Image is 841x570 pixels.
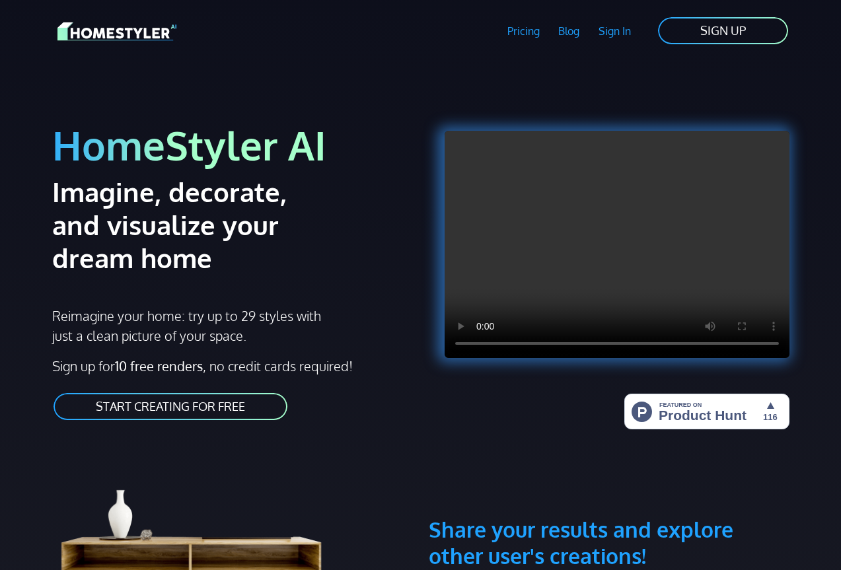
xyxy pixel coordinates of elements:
img: HomeStyler AI logo [57,20,176,43]
h3: Share your results and explore other user's creations! [429,453,789,569]
a: Blog [549,16,589,46]
img: HomeStyler AI - Interior Design Made Easy: One Click to Your Dream Home | Product Hunt [624,394,789,429]
p: Reimagine your home: try up to 29 styles with just a clean picture of your space. [52,306,323,345]
h2: Imagine, decorate, and visualize your dream home [52,175,341,274]
a: START CREATING FOR FREE [52,392,289,421]
a: Pricing [497,16,549,46]
h1: HomeStyler AI [52,120,413,170]
strong: 10 free renders [115,357,203,374]
a: Sign In [589,16,641,46]
a: SIGN UP [657,16,789,46]
p: Sign up for , no credit cards required! [52,356,413,376]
